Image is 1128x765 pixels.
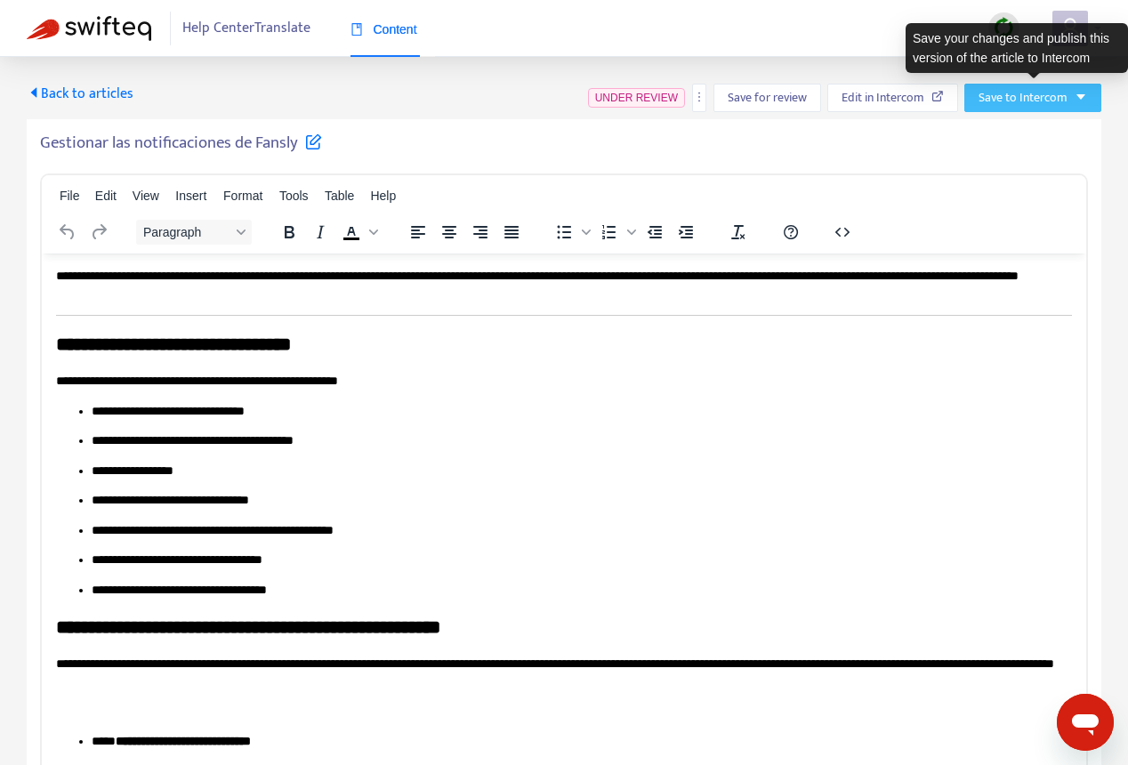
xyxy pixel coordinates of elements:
button: Align center [434,220,464,245]
span: Help Center Translate [182,12,310,45]
button: Help [776,220,806,245]
button: Bold [274,220,304,245]
span: Tools [279,189,309,203]
span: book [350,23,363,36]
span: File [60,189,80,203]
span: Paragraph [143,225,230,239]
span: Edit in Intercom [842,88,924,108]
span: Insert [175,189,206,203]
img: sync.dc5367851b00ba804db3.png [993,17,1015,39]
button: Save for review [713,84,821,112]
span: Edit [95,189,117,203]
span: Table [325,189,354,203]
button: Align right [465,220,496,245]
button: Undo [52,220,83,245]
span: Help [370,189,396,203]
span: user [1060,17,1081,38]
span: caret-down [1075,91,1087,103]
button: Increase indent [671,220,701,245]
button: Italic [305,220,335,245]
span: Save for review [728,88,807,108]
span: Format [223,189,262,203]
span: caret-left [27,85,41,100]
button: Redo [84,220,114,245]
div: Save your changes and publish this version of the article to Intercom [906,23,1128,73]
button: Save to Intercomcaret-down [964,84,1101,112]
button: Block Paragraph [136,220,252,245]
span: UNDER REVIEW [595,92,678,104]
span: Back to articles [27,82,133,106]
span: more [693,91,705,103]
button: Align left [403,220,433,245]
div: Numbered list [594,220,639,245]
span: Save to Intercom [979,88,1068,108]
span: View [133,189,159,203]
h5: Gestionar las notificaciones de Fansly [40,133,322,154]
button: Edit in Intercom [827,84,958,112]
button: Clear formatting [723,220,753,245]
iframe: Button to launch messaging window [1057,694,1114,751]
span: Content [350,22,417,36]
div: Bullet list [549,220,593,245]
button: more [692,84,706,112]
button: Decrease indent [640,220,670,245]
button: Justify [496,220,527,245]
div: Text color Black [336,220,381,245]
img: Swifteq [27,16,151,41]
